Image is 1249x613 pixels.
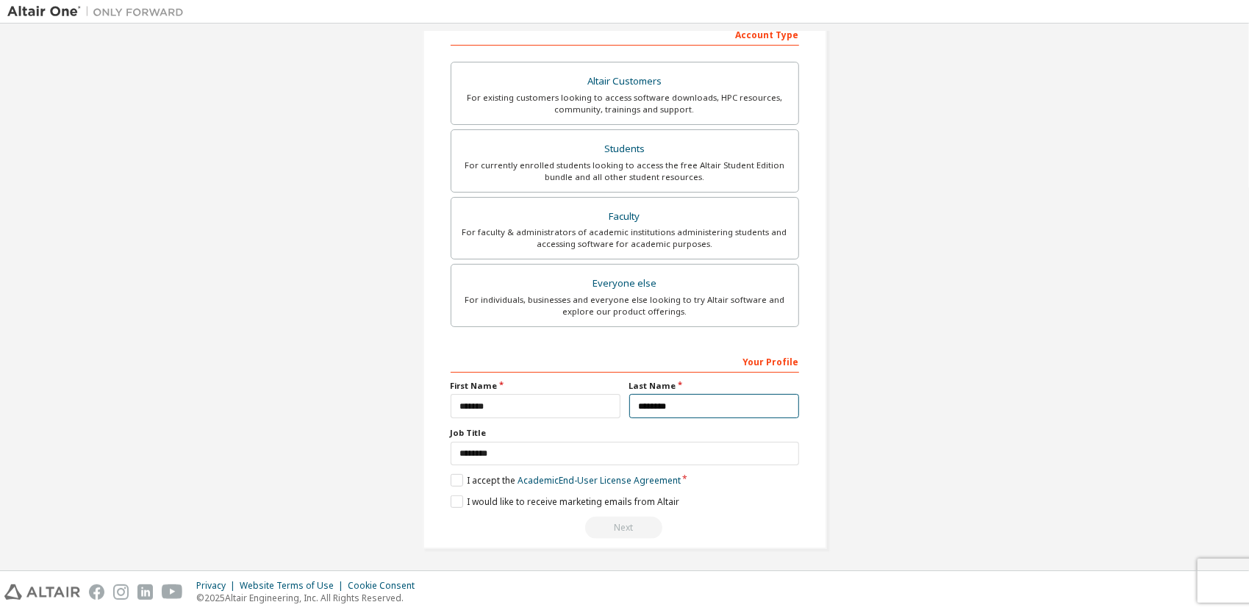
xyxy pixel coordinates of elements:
div: Cookie Consent [348,580,423,592]
p: © 2025 Altair Engineering, Inc. All Rights Reserved. [196,592,423,604]
img: facebook.svg [89,584,104,600]
label: I would like to receive marketing emails from Altair [451,495,679,508]
div: Account Type [451,22,799,46]
label: I accept the [451,474,681,487]
div: Students [460,139,790,159]
div: Your Profile [451,349,799,373]
label: First Name [451,380,620,392]
div: Privacy [196,580,240,592]
div: Please wait while checking email ... [451,517,799,539]
div: Everyone else [460,273,790,294]
div: For faculty & administrators of academic institutions administering students and accessing softwa... [460,226,790,250]
div: For currently enrolled students looking to access the free Altair Student Edition bundle and all ... [460,159,790,183]
img: Altair One [7,4,191,19]
img: instagram.svg [113,584,129,600]
img: youtube.svg [162,584,183,600]
div: For existing customers looking to access software downloads, HPC resources, community, trainings ... [460,92,790,115]
div: For individuals, businesses and everyone else looking to try Altair software and explore our prod... [460,294,790,318]
a: Academic End-User License Agreement [518,474,681,487]
img: altair_logo.svg [4,584,80,600]
div: Altair Customers [460,71,790,92]
img: linkedin.svg [137,584,153,600]
div: Faculty [460,207,790,227]
label: Last Name [629,380,799,392]
div: Website Terms of Use [240,580,348,592]
label: Job Title [451,427,799,439]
